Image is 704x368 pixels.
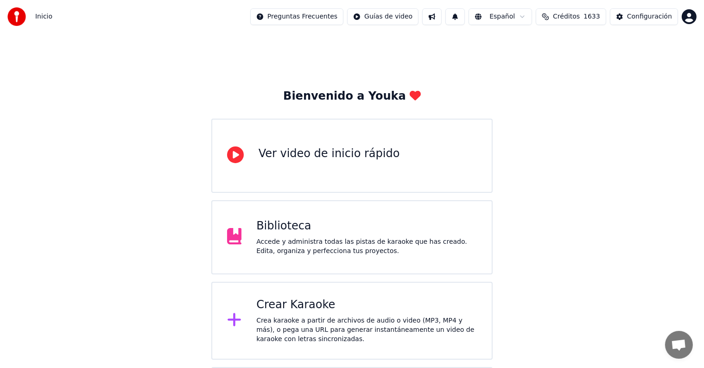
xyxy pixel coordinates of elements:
[7,7,26,26] img: youka
[256,219,477,234] div: Biblioteca
[610,8,678,25] button: Configuración
[250,8,343,25] button: Preguntas Frecuentes
[627,12,672,21] div: Configuración
[347,8,419,25] button: Guías de video
[256,237,477,256] div: Accede y administra todas las pistas de karaoke que has creado. Edita, organiza y perfecciona tus...
[553,12,580,21] span: Créditos
[35,12,52,21] nav: breadcrumb
[256,316,477,344] div: Crea karaoke a partir de archivos de audio o video (MP3, MP4 y más), o pega una URL para generar ...
[283,89,421,104] div: Bienvenido a Youka
[259,146,400,161] div: Ver video de inicio rápido
[583,12,600,21] span: 1633
[35,12,52,21] span: Inicio
[536,8,606,25] button: Créditos1633
[256,298,477,312] div: Crear Karaoke
[665,331,693,359] div: Chat abierto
